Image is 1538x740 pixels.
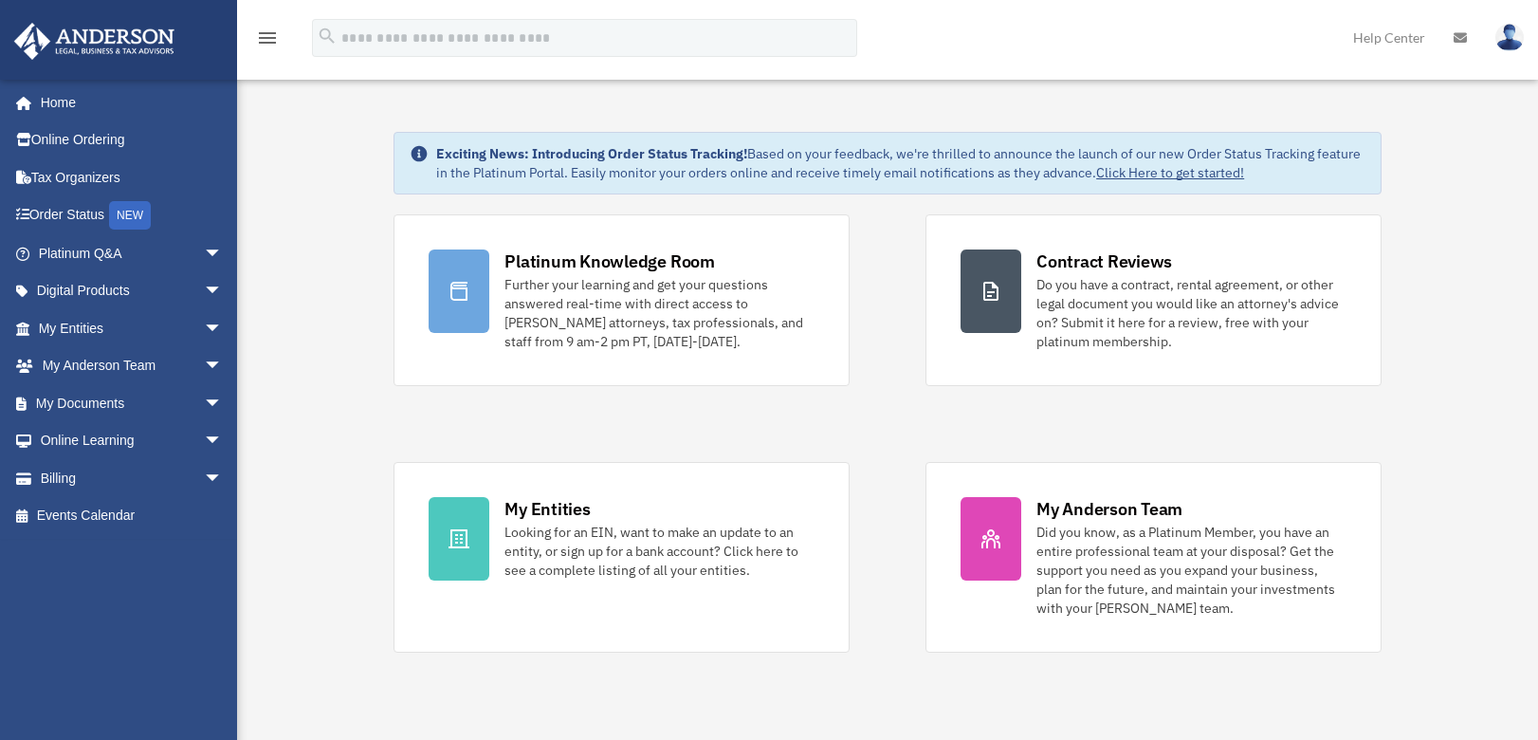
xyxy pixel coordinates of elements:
img: User Pic [1495,24,1524,51]
a: My Anderson Team Did you know, as a Platinum Member, you have an entire professional team at your... [925,462,1382,653]
a: My Entities Looking for an EIN, want to make an update to an entity, or sign up for a bank accoun... [394,462,850,653]
a: Online Ordering [13,121,251,159]
div: My Entities [504,497,590,521]
div: Do you have a contract, rental agreement, or other legal document you would like an attorney's ad... [1036,275,1346,351]
a: Tax Organizers [13,158,251,196]
div: Contract Reviews [1036,250,1172,273]
a: Events Calendar [13,497,251,535]
div: Platinum Knowledge Room [504,250,715,273]
a: Platinum Knowledge Room Further your learning and get your questions answered real-time with dire... [394,214,850,386]
span: arrow_drop_down [204,272,242,311]
a: Home [13,83,242,121]
span: arrow_drop_down [204,234,242,273]
a: My Anderson Teamarrow_drop_down [13,347,251,385]
span: arrow_drop_down [204,309,242,348]
strong: Exciting News: Introducing Order Status Tracking! [436,145,747,162]
a: My Entitiesarrow_drop_down [13,309,251,347]
a: Platinum Q&Aarrow_drop_down [13,234,251,272]
i: menu [256,27,279,49]
div: My Anderson Team [1036,497,1182,521]
i: search [317,26,338,46]
span: arrow_drop_down [204,459,242,498]
a: Contract Reviews Do you have a contract, rental agreement, or other legal document you would like... [925,214,1382,386]
span: arrow_drop_down [204,347,242,386]
div: NEW [109,201,151,230]
img: Anderson Advisors Platinum Portal [9,23,180,60]
a: Digital Productsarrow_drop_down [13,272,251,310]
div: Based on your feedback, we're thrilled to announce the launch of our new Order Status Tracking fe... [436,144,1365,182]
a: Billingarrow_drop_down [13,459,251,497]
a: Click Here to get started! [1096,164,1244,181]
div: Did you know, as a Platinum Member, you have an entire professional team at your disposal? Get th... [1036,523,1346,618]
div: Looking for an EIN, want to make an update to an entity, or sign up for a bank account? Click her... [504,523,815,580]
div: Further your learning and get your questions answered real-time with direct access to [PERSON_NAM... [504,275,815,351]
a: menu [256,33,279,49]
a: Order StatusNEW [13,196,251,235]
a: My Documentsarrow_drop_down [13,384,251,422]
span: arrow_drop_down [204,384,242,423]
a: Online Learningarrow_drop_down [13,422,251,460]
span: arrow_drop_down [204,422,242,461]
